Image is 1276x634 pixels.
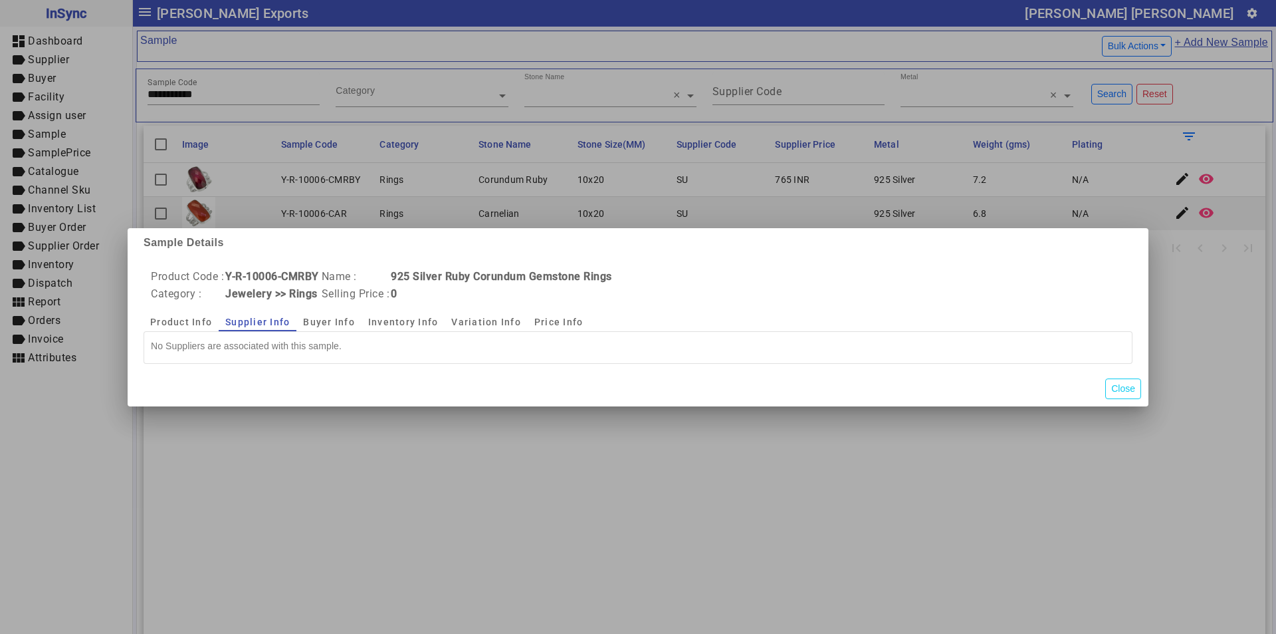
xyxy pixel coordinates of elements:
td: Product Code : [150,268,225,285]
b: 0 [391,287,397,300]
mat-card-content: No Suppliers are associated with this sample. [144,332,1132,360]
span: Inventory Info [368,317,439,327]
span: Price Info [534,317,584,327]
b: 925 Silver Ruby Corundum Gemstone Rings [391,270,612,283]
b: Y-R-10006-CMRBY [225,270,319,283]
button: Close [1105,379,1141,399]
td: Category : [150,285,225,303]
b: Jewelery >> Rings [225,287,318,300]
td: Selling Price : [321,285,391,303]
span: Product Info [150,317,212,327]
td: Name : [321,268,391,285]
span: Supplier Info [225,317,290,327]
b: Sample Details [144,237,224,248]
span: Buyer Info [303,317,355,327]
span: Variation Info [451,317,521,327]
